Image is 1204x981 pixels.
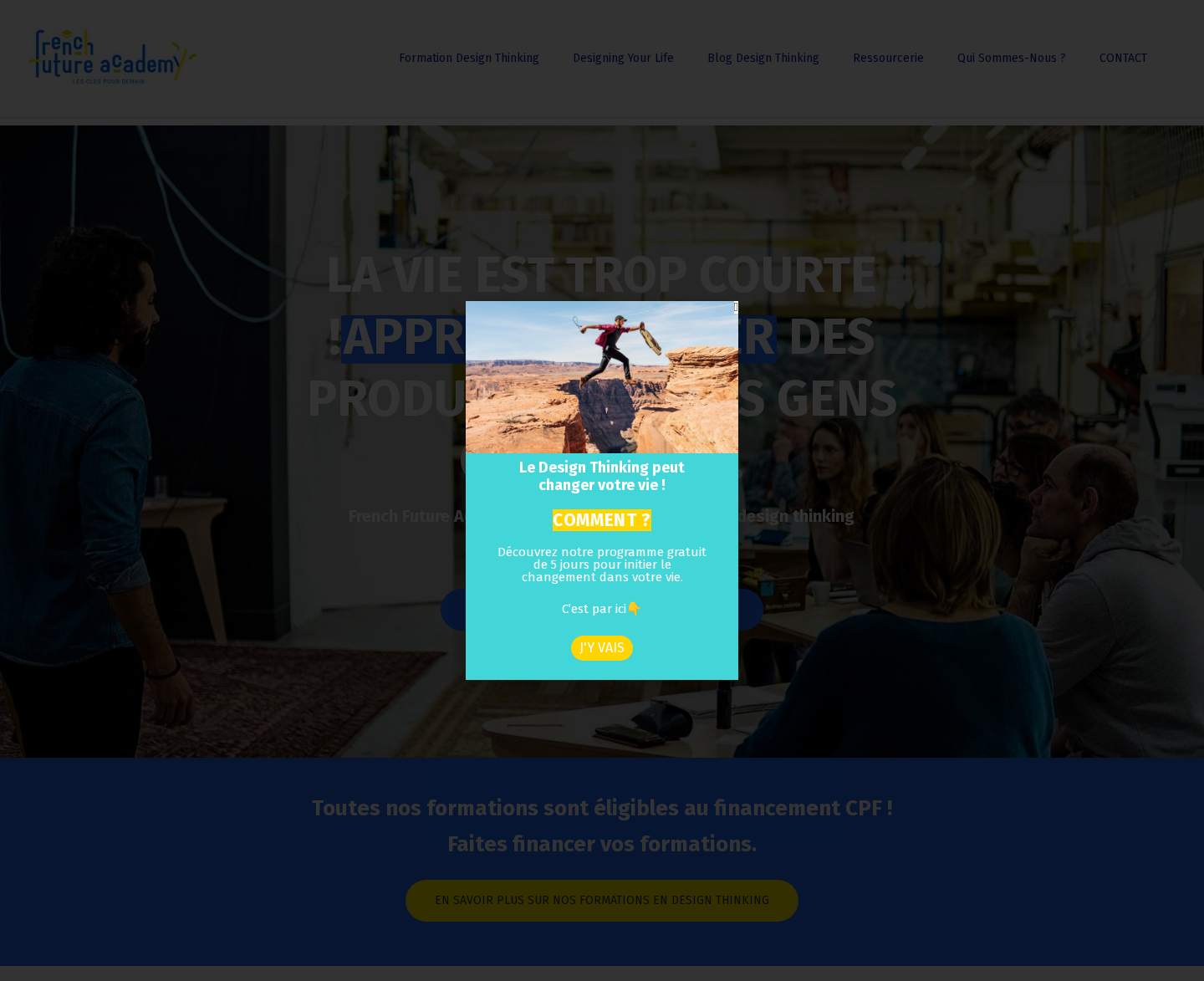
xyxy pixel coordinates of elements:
[579,641,625,655] span: J'Y VAIS
[734,301,738,314] a: Close
[496,546,707,603] p: Découvrez notre programme gratuit de 5 jours pour initier le changement dans votre vie.
[553,509,651,531] mark: COMMENT ?
[479,459,724,495] h2: Le Design Thinking peut changer votre vie !
[571,636,633,661] a: J'Y VAIS
[496,603,707,635] p: C’est par ici👇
